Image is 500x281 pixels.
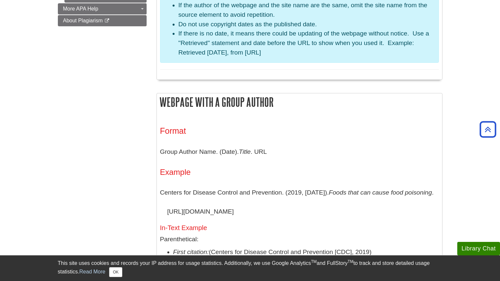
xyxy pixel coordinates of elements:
[160,235,439,244] p: Parenthetical:
[63,6,98,12] span: More APA Help
[329,189,432,196] i: Foods that can cause food poisoning
[58,15,147,26] a: About Plagiarism
[477,125,498,134] a: Back to Top
[79,269,105,274] a: Read More
[173,248,209,255] em: First citation:
[109,267,122,277] button: Close
[157,93,442,111] h2: Webpage with a group author
[160,224,439,231] h5: In-Text Example
[58,3,147,14] a: More APA Help
[179,20,434,29] li: Do not use copyright dates as the published date.
[160,126,439,136] h3: Format
[160,142,439,161] p: Group Author Name. (Date). . URL
[311,259,317,264] sup: TM
[179,1,434,20] li: If the author of the webpage and the site name are the same, omit the site name from the source e...
[179,29,434,57] li: If there is no date, it means there could be updating of the webpage without notice. Use a "Retri...
[63,18,103,23] span: About Plagiarism
[173,247,439,257] li: (Centers for Disease Control and Prevention [CDC], 2019)
[348,259,353,264] sup: TM
[160,168,439,176] h4: Example
[160,183,439,221] p: Centers for Disease Control and Prevention. (2019, [DATE]). . [URL][DOMAIN_NAME]
[239,148,250,155] i: Title
[457,242,500,255] button: Library Chat
[104,19,110,23] i: This link opens in a new window
[58,259,442,277] div: This site uses cookies and records your IP address for usage statistics. Additionally, we use Goo...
